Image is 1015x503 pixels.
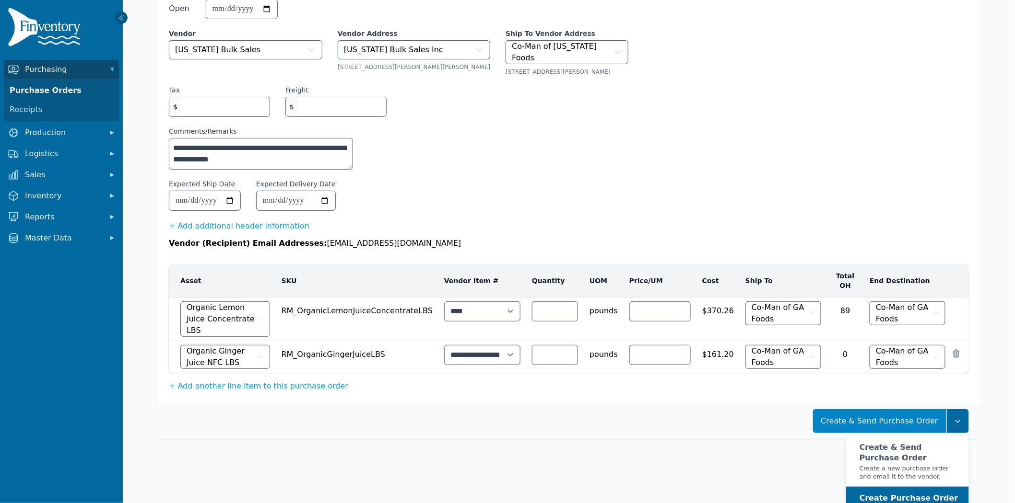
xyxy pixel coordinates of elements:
[827,264,864,297] th: Total OH
[286,97,298,116] span: $
[870,301,945,325] button: Co-Man of GA Foods
[276,264,439,297] th: SKU
[25,211,102,223] span: Reports
[169,380,348,392] button: + Add another line item to this purchase order
[25,127,102,138] span: Production
[512,41,612,64] span: Co-Man of [US_STATE] Foods
[870,345,945,369] button: Co-Man of GA Foods
[876,302,931,325] span: Co-Man of GA Foods
[752,345,806,368] span: Co-Man of GA Foods
[813,409,946,433] button: Create & Send Purchase Order
[338,29,490,38] label: Vendor Address
[864,264,951,297] th: End Destination
[702,301,734,317] span: $370.26
[8,8,84,50] img: Finventory
[169,40,322,59] button: [US_STATE] Bulk Sales
[745,345,821,369] button: Co-Man of GA Foods
[745,301,821,325] button: Co-Man of GA Foods
[6,100,117,119] a: Receipts
[876,345,931,368] span: Co-Man of GA Foods
[180,345,270,369] button: Organic Ginger Juice NFC LBS
[4,229,119,248] button: Master Data
[25,64,102,75] span: Purchasing
[4,186,119,206] button: Inventory
[952,349,961,358] button: Remove
[696,264,740,297] th: Cost
[169,220,309,232] button: + Add additional header information
[169,264,276,297] th: Asset
[827,341,864,373] td: 0
[506,40,628,64] button: Co-Man of [US_STATE] Foods
[860,464,961,481] small: Create a new purchase order and email it to the vendor.
[256,179,336,189] label: Expected Delivery Date
[169,3,190,14] span: Open
[276,341,439,373] td: RM_OrganicGingerJuiceLBS
[4,165,119,184] button: Sales
[438,264,526,297] th: Vendor Item #
[4,207,119,227] button: Reports
[276,297,439,341] td: RM_OrganicLemonJuiceConcentrateLBS
[169,29,322,38] label: Vendor
[526,264,584,297] th: Quantity
[25,232,102,244] span: Master Data
[4,123,119,142] button: Production
[506,68,628,76] div: [STREET_ADDRESS][PERSON_NAME]
[4,60,119,79] button: Purchasing
[584,264,624,297] th: UOM
[860,443,927,462] strong: Create & Send Purchase Order
[338,63,490,71] div: [STREET_ADDRESS][PERSON_NAME][PERSON_NAME]
[338,40,490,59] button: [US_STATE] Bulk Sales Inc
[175,44,260,56] span: [US_STATE] Bulk Sales
[740,264,827,297] th: Ship To
[187,302,257,336] span: Organic Lemon Juice Concentrate LBS
[590,345,618,360] span: pounds
[180,301,270,337] button: Organic Lemon Juice Concentrate LBS
[169,97,181,116] span: $
[25,190,102,202] span: Inventory
[25,148,102,160] span: Logistics
[169,126,353,136] label: Comments/Remarks
[285,85,308,95] label: Freight
[624,264,696,297] th: Price/UM
[25,169,102,181] span: Sales
[344,44,443,56] span: [US_STATE] Bulk Sales Inc
[169,85,180,95] label: Tax
[327,239,461,248] span: [EMAIL_ADDRESS][DOMAIN_NAME]
[187,345,256,368] span: Organic Ginger Juice NFC LBS
[702,345,734,360] span: $161.20
[169,179,235,189] label: Expected Ship Date
[169,239,327,248] span: Vendor (Recipient) Email Addresses:
[827,297,864,341] td: 89
[4,144,119,163] button: Logistics
[590,301,618,317] span: pounds
[6,81,117,100] a: Purchase Orders
[506,29,628,38] label: Ship To Vendor Address
[860,493,958,503] strong: Create Purchase Order
[752,302,806,325] span: Co-Man of GA Foods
